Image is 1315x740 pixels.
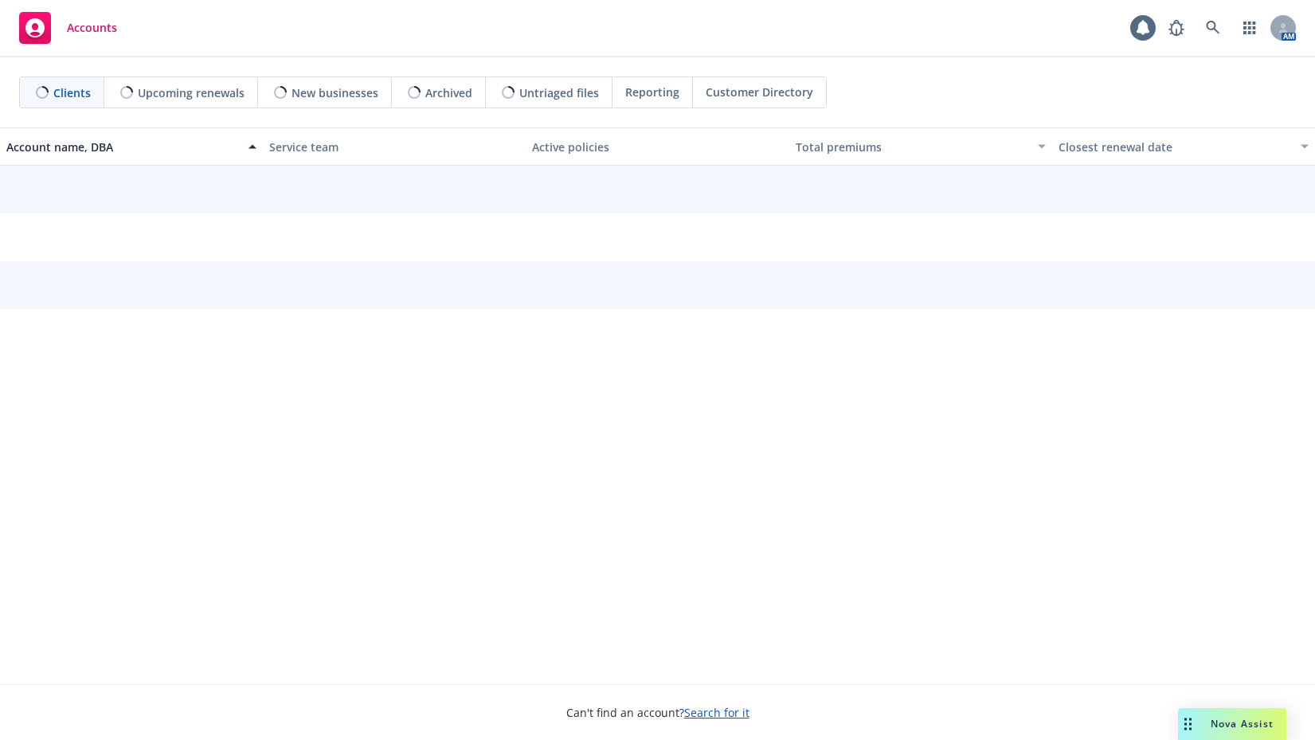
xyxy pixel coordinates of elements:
[263,127,526,166] button: Service team
[526,127,789,166] button: Active policies
[1178,708,1286,740] button: Nova Assist
[67,22,117,34] span: Accounts
[6,139,239,155] div: Account name, DBA
[1178,708,1198,740] div: Drag to move
[1197,12,1229,44] a: Search
[269,139,519,155] div: Service team
[292,84,378,101] span: New businesses
[1234,12,1266,44] a: Switch app
[138,84,245,101] span: Upcoming renewals
[1160,12,1192,44] a: Report a Bug
[1211,717,1274,730] span: Nova Assist
[13,6,123,50] a: Accounts
[706,84,813,100] span: Customer Directory
[566,704,749,721] span: Can't find an account?
[1052,127,1315,166] button: Closest renewal date
[519,84,599,101] span: Untriaged files
[1059,139,1291,155] div: Closest renewal date
[684,705,749,720] a: Search for it
[625,84,679,100] span: Reporting
[425,84,472,101] span: Archived
[532,139,782,155] div: Active policies
[53,84,91,101] span: Clients
[796,139,1028,155] div: Total premiums
[789,127,1052,166] button: Total premiums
